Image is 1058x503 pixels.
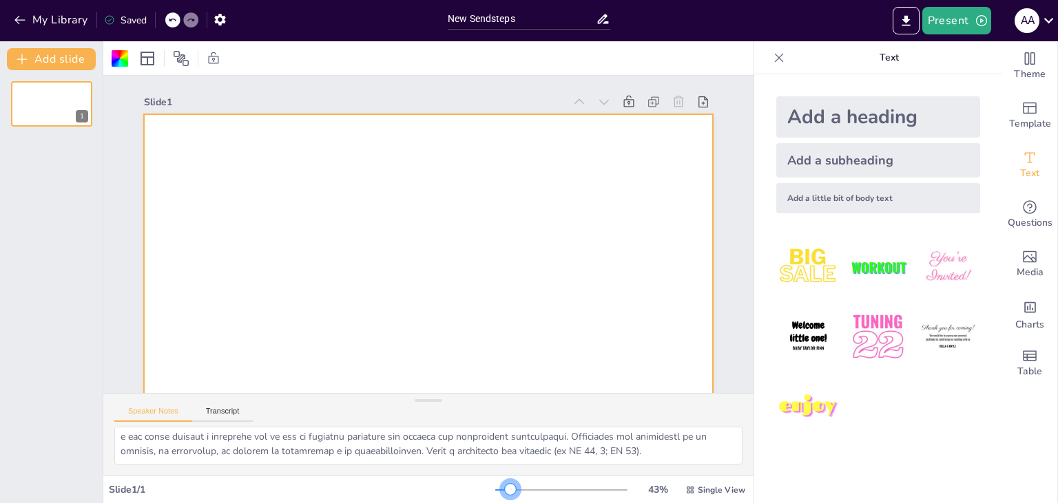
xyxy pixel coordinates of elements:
img: 5.jpeg [846,305,910,369]
div: Layout [136,47,158,69]
span: Text [1020,166,1039,181]
div: Add a little bit of body text [776,183,980,213]
div: Slide 1 / 1 [109,483,495,496]
p: Text [790,41,988,74]
button: Add slide [7,48,96,70]
div: Add a table [1002,339,1057,388]
img: 1.jpeg [776,235,840,299]
div: 43 % [641,483,674,496]
div: Get real-time input from your audience [1002,190,1057,239]
div: Add ready made slides [1002,91,1057,140]
div: Add images, graphics, shapes or video [1002,239,1057,289]
span: Theme [1014,67,1046,82]
button: My Library [10,9,94,31]
span: Single View [698,484,745,495]
button: A A [1015,7,1039,34]
span: Position [173,50,189,67]
img: 6.jpeg [916,305,980,369]
div: Add charts and graphs [1002,289,1057,339]
img: 4.jpeg [776,305,840,369]
div: Slide 1 [144,96,564,109]
span: Charts [1015,317,1044,332]
div: 1 [11,81,92,127]
div: Change the overall theme [1002,41,1057,91]
span: Table [1017,364,1042,379]
input: Insert title [448,9,596,29]
span: Media [1017,265,1044,280]
div: Add a subheading [776,143,980,178]
div: A A [1015,8,1039,33]
button: Speaker Notes [114,407,192,422]
img: 7.jpeg [776,375,840,439]
span: Questions [1008,215,1052,231]
button: Present [922,7,991,34]
img: 3.jpeg [916,235,980,299]
div: Add a heading [776,96,980,138]
span: Template [1009,116,1051,131]
button: Transcript [192,407,253,422]
div: Add text boxes [1002,140,1057,190]
div: 1 [76,110,88,122]
textarea: 4. Loremips dolorsitame co ad elitsedd eiusmo 9384 Tempo inc utlabor etd magnaali en admin ven: Q... [114,427,743,464]
img: 2.jpeg [846,235,910,299]
button: Export to PowerPoint [893,7,920,34]
div: Saved [104,14,147,27]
